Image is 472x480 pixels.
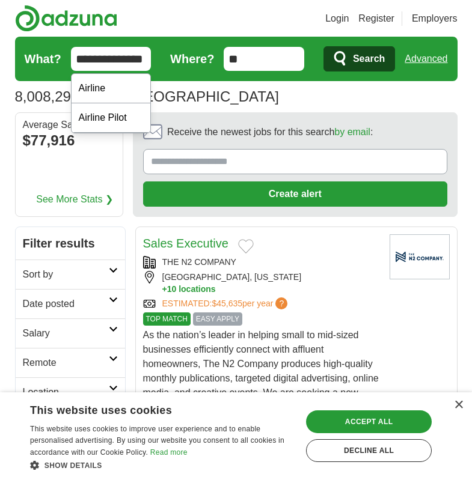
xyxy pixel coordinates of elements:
h2: Location [23,385,109,399]
img: Adzuna logo [15,5,117,32]
span: As the nation’s leader in helping small to mid-sized businesses efficiently connect with affluent... [143,330,379,412]
a: ESTIMATED:$45,635per year? [162,297,290,310]
div: THE N2 COMPANY [143,256,380,269]
h2: Filter results [16,227,125,260]
a: See More Stats ❯ [36,192,113,207]
span: Show details [44,461,102,470]
span: $45,635 [212,299,242,308]
div: Decline all [306,439,432,462]
h2: Date posted [23,297,109,311]
a: Login [325,11,349,26]
h2: Salary [23,326,109,341]
button: Search [323,46,395,71]
img: Company logo [390,234,450,279]
div: Show details [30,459,294,471]
h2: Remote [23,356,109,370]
button: +10 locations [162,284,380,295]
a: by email [334,127,370,137]
span: EASY APPLY [193,312,242,326]
div: [GEOGRAPHIC_DATA], [US_STATE] [143,271,380,295]
div: Airline [72,74,151,103]
span: ? [275,297,287,309]
a: Sales Executive [143,237,228,250]
a: Salary [16,318,125,348]
span: Search [353,47,385,71]
span: TOP MATCH [143,312,191,326]
button: Add to favorite jobs [238,239,254,254]
a: Read more, opens a new window [150,448,188,457]
button: Create alert [143,181,447,207]
span: This website uses cookies to improve user experience and to enable personalised advertising. By u... [30,425,284,457]
span: 8,008,291 [15,86,79,108]
a: Advanced [405,47,447,71]
div: Accept all [306,410,432,433]
label: Where? [170,50,214,68]
a: Date posted [16,289,125,318]
a: Sort by [16,260,125,289]
div: Airline Pilot [72,103,151,133]
div: This website uses cookies [30,399,264,418]
span: Receive the newest jobs for this search : [167,125,373,139]
h1: Jobs in [GEOGRAPHIC_DATA] [15,88,279,105]
h2: Sort by [23,267,109,282]
span: + [162,284,167,295]
a: Employers [412,11,458,26]
div: $77,916 [23,130,115,151]
a: Location [16,377,125,407]
div: Average Salary [23,120,115,130]
a: Remote [16,348,125,377]
a: Register [358,11,394,26]
label: What? [25,50,61,68]
div: Close [454,401,463,410]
